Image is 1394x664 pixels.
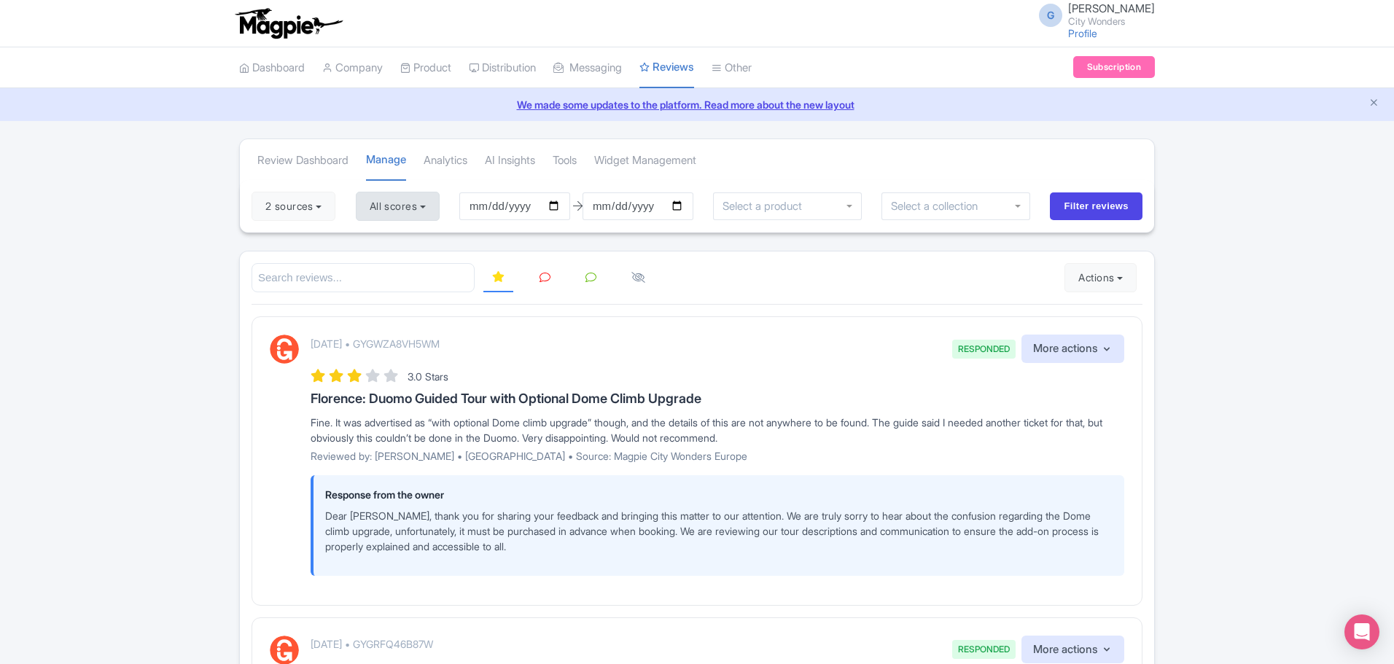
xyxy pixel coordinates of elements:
input: Select a collection [891,200,988,213]
span: RESPONDED [952,340,1016,359]
span: RESPONDED [952,640,1016,659]
a: We made some updates to the platform. Read more about the new layout [9,97,1385,112]
a: Manage [366,140,406,181]
input: Search reviews... [252,263,475,293]
p: Response from the owner [325,487,1113,502]
a: Review Dashboard [257,141,348,181]
a: Profile [1068,27,1097,39]
img: GetYourGuide Logo [270,335,299,364]
a: Distribution [469,48,536,88]
input: Filter reviews [1050,192,1142,220]
a: Subscription [1073,56,1155,78]
a: Dashboard [239,48,305,88]
div: Fine. It was advertised as “with optional Dome climb upgrade” though, and the details of this are... [311,415,1124,445]
a: Tools [553,141,577,181]
a: Reviews [639,47,694,89]
span: G [1039,4,1062,27]
p: [DATE] • GYGRFQ46B87W [311,636,433,652]
a: Other [712,48,752,88]
p: [DATE] • GYGWZA8VH5WM [311,336,440,351]
img: logo-ab69f6fb50320c5b225c76a69d11143b.png [232,7,345,39]
a: AI Insights [485,141,535,181]
input: Select a product [723,200,810,213]
h3: Florence: Duomo Guided Tour with Optional Dome Climb Upgrade [311,391,1124,406]
button: 2 sources [252,192,335,221]
button: More actions [1021,636,1124,664]
button: All scores [356,192,440,221]
span: 3.0 Stars [408,370,448,383]
div: Open Intercom Messenger [1344,614,1379,649]
span: [PERSON_NAME] [1068,1,1155,15]
button: Actions [1064,263,1137,292]
a: Widget Management [594,141,696,181]
p: Dear [PERSON_NAME], thank you for sharing your feedback and bringing this matter to our attention... [325,508,1113,554]
a: Company [322,48,383,88]
p: Reviewed by: [PERSON_NAME] • [GEOGRAPHIC_DATA] • Source: Magpie City Wonders Europe [311,448,1124,464]
a: G [PERSON_NAME] City Wonders [1030,3,1155,26]
button: Close announcement [1368,95,1379,112]
a: Analytics [424,141,467,181]
small: City Wonders [1068,17,1155,26]
a: Product [400,48,451,88]
button: More actions [1021,335,1124,363]
a: Messaging [553,48,622,88]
